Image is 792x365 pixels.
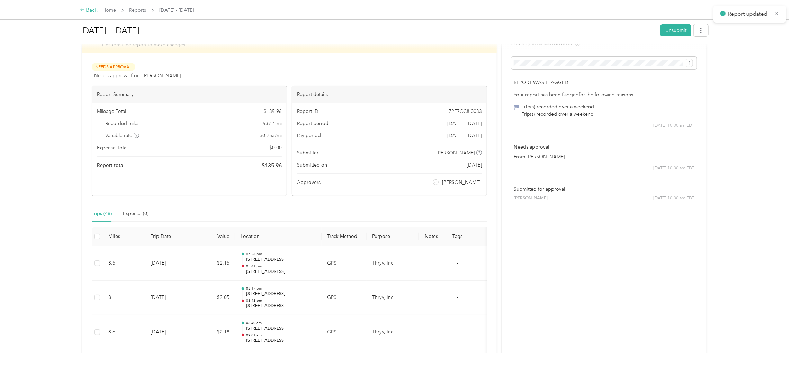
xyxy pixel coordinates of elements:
[514,91,694,98] div: Your report has been flagged for the following reasons:
[522,103,594,110] div: Trip(s) recorded over a weekend
[246,286,316,291] p: 03:17 pm
[246,321,316,326] p: 08:40 am
[653,195,694,202] span: [DATE] 10:00 am EDT
[193,315,235,350] td: $2.18
[235,227,322,246] th: Location
[80,6,98,15] div: Back
[246,264,316,269] p: 05:41 pm
[297,132,321,139] span: Pay period
[193,227,235,246] th: Value
[246,333,316,338] p: 09:01 am
[102,7,116,13] a: Home
[514,195,548,202] span: [PERSON_NAME]
[442,179,481,186] span: [PERSON_NAME]
[92,63,135,71] span: Needs Approval
[297,161,327,169] span: Submitted on
[246,269,316,275] p: [STREET_ADDRESS]
[97,144,127,151] span: Expense Total
[80,22,656,39] h1: Aug 1 - 31, 2025
[322,246,367,281] td: GPS
[145,315,193,350] td: [DATE]
[444,227,470,246] th: Tags
[145,227,193,246] th: Trip Date
[457,260,458,266] span: -
[322,227,367,246] th: Track Method
[263,120,282,127] span: 537.4 mi
[103,246,145,281] td: 8.5
[753,326,792,365] iframe: Everlance-gr Chat Button Frame
[262,161,282,170] span: $ 135.96
[449,108,482,115] span: 72F7CC8-0033
[145,246,193,281] td: [DATE]
[457,294,458,300] span: -
[260,132,282,139] span: $ 0.253 / mi
[103,281,145,315] td: 8.1
[367,246,418,281] td: Thryv, Inc
[728,10,769,18] p: Report updated
[123,210,148,217] div: Expense (0)
[105,132,139,139] span: Variable rate
[97,162,125,169] span: Report total
[246,326,316,332] p: [STREET_ADDRESS]
[653,123,694,129] span: [DATE] 10:00 am EDT
[467,161,482,169] span: [DATE]
[97,108,126,115] span: Mileage Total
[246,303,316,309] p: [STREET_ADDRESS]
[159,7,194,14] span: [DATE] - [DATE]
[418,227,444,246] th: Notes
[367,281,418,315] td: Thryv, Inc
[269,144,282,151] span: $ 0.00
[103,227,145,246] th: Miles
[514,153,694,160] p: From [PERSON_NAME]
[92,210,112,217] div: Trips (48)
[447,120,482,127] span: [DATE] - [DATE]
[94,72,181,79] span: Needs approval from [PERSON_NAME]
[92,86,287,103] div: Report Summary
[514,186,694,193] p: Submitted for approval
[297,149,318,157] span: Submitter
[297,179,321,186] span: Approvers
[660,24,691,36] button: Unsubmit
[145,281,193,315] td: [DATE]
[653,165,694,171] span: [DATE] 10:00 am EDT
[193,281,235,315] td: $2.05
[514,79,694,86] p: Report was flagged
[292,86,487,103] div: Report details
[367,227,418,246] th: Purpose
[246,252,316,257] p: 05:24 pm
[297,108,318,115] span: Report ID
[246,298,316,303] p: 03:43 pm
[447,132,482,139] span: [DATE] - [DATE]
[457,329,458,335] span: -
[246,257,316,263] p: [STREET_ADDRESS]
[322,315,367,350] td: GPS
[264,108,282,115] span: $ 135.96
[103,315,145,350] td: 8.6
[522,110,594,118] div: Trip(s) recorded over a weekend
[322,281,367,315] td: GPS
[297,120,328,127] span: Report period
[105,120,139,127] span: Recorded miles
[193,246,235,281] td: $2.15
[246,291,316,297] p: [STREET_ADDRESS]
[437,149,475,157] span: [PERSON_NAME]
[246,338,316,344] p: [STREET_ADDRESS]
[367,315,418,350] td: Thryv, Inc
[514,143,694,151] p: Needs approval
[129,7,146,13] a: Reports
